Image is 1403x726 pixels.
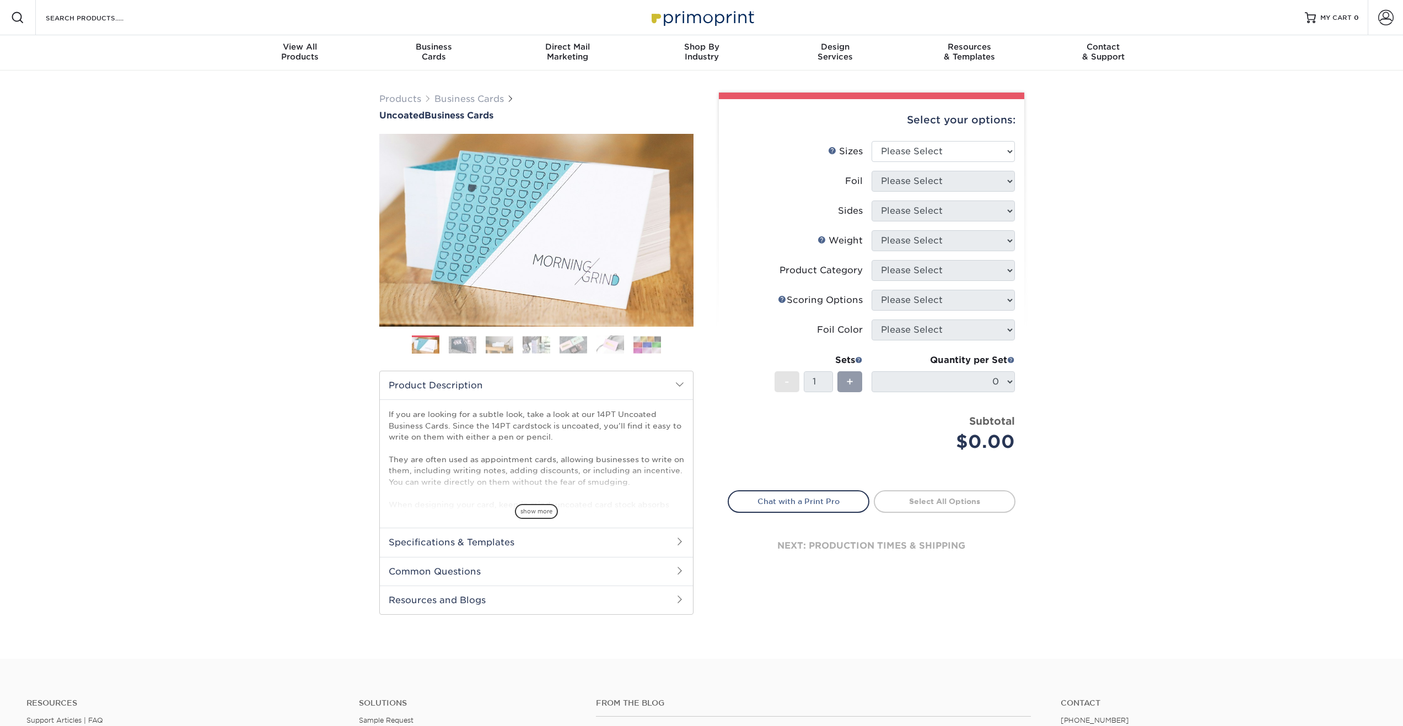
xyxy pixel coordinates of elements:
a: Select All Options [874,490,1015,512]
span: Uncoated [379,110,424,121]
a: View AllProducts [233,35,367,71]
div: & Templates [902,42,1036,62]
div: Foil Color [817,323,863,337]
a: Resources& Templates [902,35,1036,71]
span: Contact [1036,42,1170,52]
span: Direct Mail [501,42,635,52]
div: Select your options: [728,99,1015,141]
img: Primoprint [647,6,757,29]
img: Business Cards 06 [596,335,624,354]
a: Support Articles | FAQ [26,716,103,724]
div: Weight [818,234,863,247]
span: Shop By [635,42,768,52]
span: show more [515,504,558,519]
h2: Product Description [380,371,693,399]
div: Services [768,42,902,62]
h4: From the Blog [596,698,1031,708]
span: 0 [1354,14,1359,21]
h1: Business Cards [379,110,694,121]
span: Resources [902,42,1036,52]
span: + [846,373,853,390]
a: [PHONE_NUMBER] [1061,716,1129,724]
a: DesignServices [768,35,902,71]
img: Business Cards 05 [560,336,587,353]
h2: Specifications & Templates [380,528,693,556]
h2: Resources and Blogs [380,586,693,614]
a: Contact& Support [1036,35,1170,71]
img: Uncoated 01 [379,73,694,387]
div: Cards [367,42,501,62]
div: Scoring Options [778,294,863,307]
div: & Support [1036,42,1170,62]
div: Industry [635,42,768,62]
div: Products [233,42,367,62]
a: Shop ByIndustry [635,35,768,71]
a: Sample Request [359,716,413,724]
input: SEARCH PRODUCTS..... [45,11,152,24]
h4: Resources [26,698,342,708]
span: View All [233,42,367,52]
div: $0.00 [880,429,1015,455]
a: Chat with a Print Pro [728,490,869,512]
span: - [784,373,789,390]
img: Business Cards 02 [449,336,476,353]
img: Business Cards 04 [523,336,550,353]
span: Business [367,42,501,52]
div: Foil [845,175,863,188]
img: Business Cards 01 [412,332,439,359]
a: Products [379,94,421,104]
img: Business Cards 03 [486,336,513,353]
div: Sides [838,204,863,218]
a: UncoatedBusiness Cards [379,110,694,121]
img: Business Cards 07 [633,336,661,353]
a: Direct MailMarketing [501,35,635,71]
div: Marketing [501,42,635,62]
strong: Subtotal [969,415,1015,427]
div: Sets [775,354,863,367]
h2: Common Questions [380,557,693,586]
a: Business Cards [434,94,504,104]
span: Design [768,42,902,52]
a: BusinessCards [367,35,501,71]
div: next: production times & shipping [728,513,1015,579]
h4: Solutions [359,698,579,708]
div: Product Category [780,264,863,277]
div: Sizes [828,145,863,158]
a: Contact [1061,698,1377,708]
div: Quantity per Set [872,354,1015,367]
span: MY CART [1320,13,1352,23]
p: If you are looking for a subtle look, take a look at our 14PT Uncoated Business Cards. Since the ... [389,409,684,600]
